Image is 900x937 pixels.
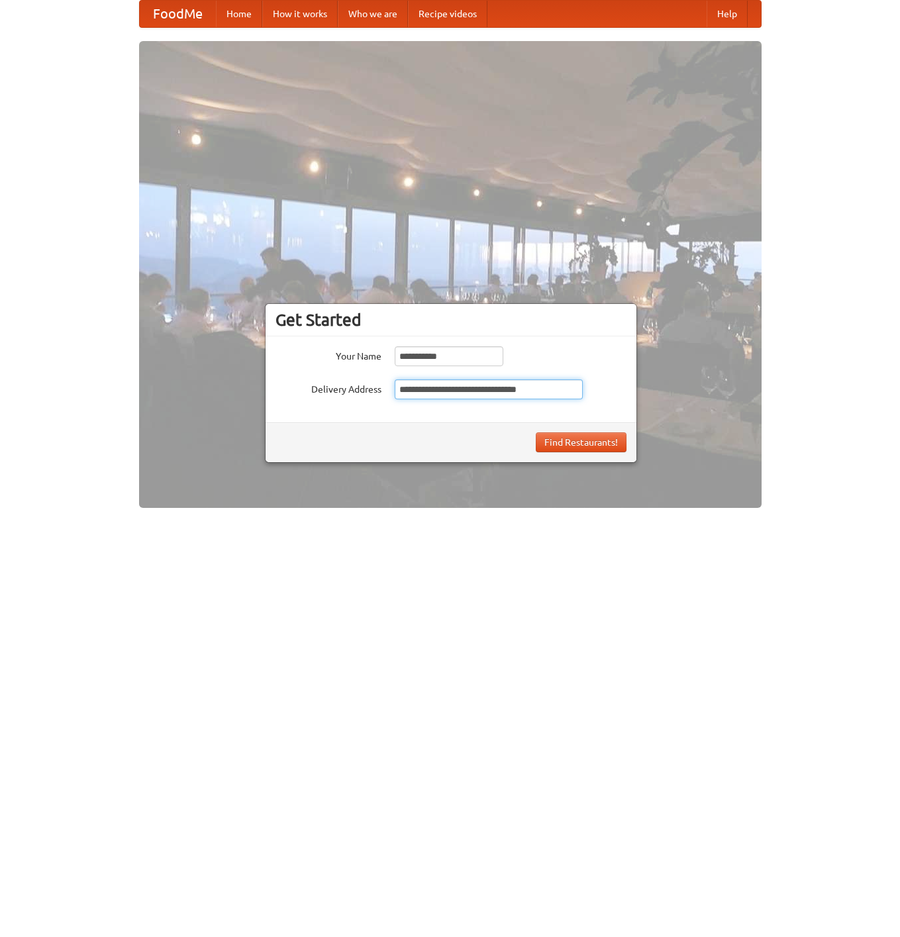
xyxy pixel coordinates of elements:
a: Recipe videos [408,1,487,27]
a: Home [216,1,262,27]
a: How it works [262,1,338,27]
a: FoodMe [140,1,216,27]
label: Your Name [275,346,381,363]
a: Who we are [338,1,408,27]
h3: Get Started [275,310,626,330]
button: Find Restaurants! [536,432,626,452]
a: Help [707,1,748,27]
label: Delivery Address [275,379,381,396]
